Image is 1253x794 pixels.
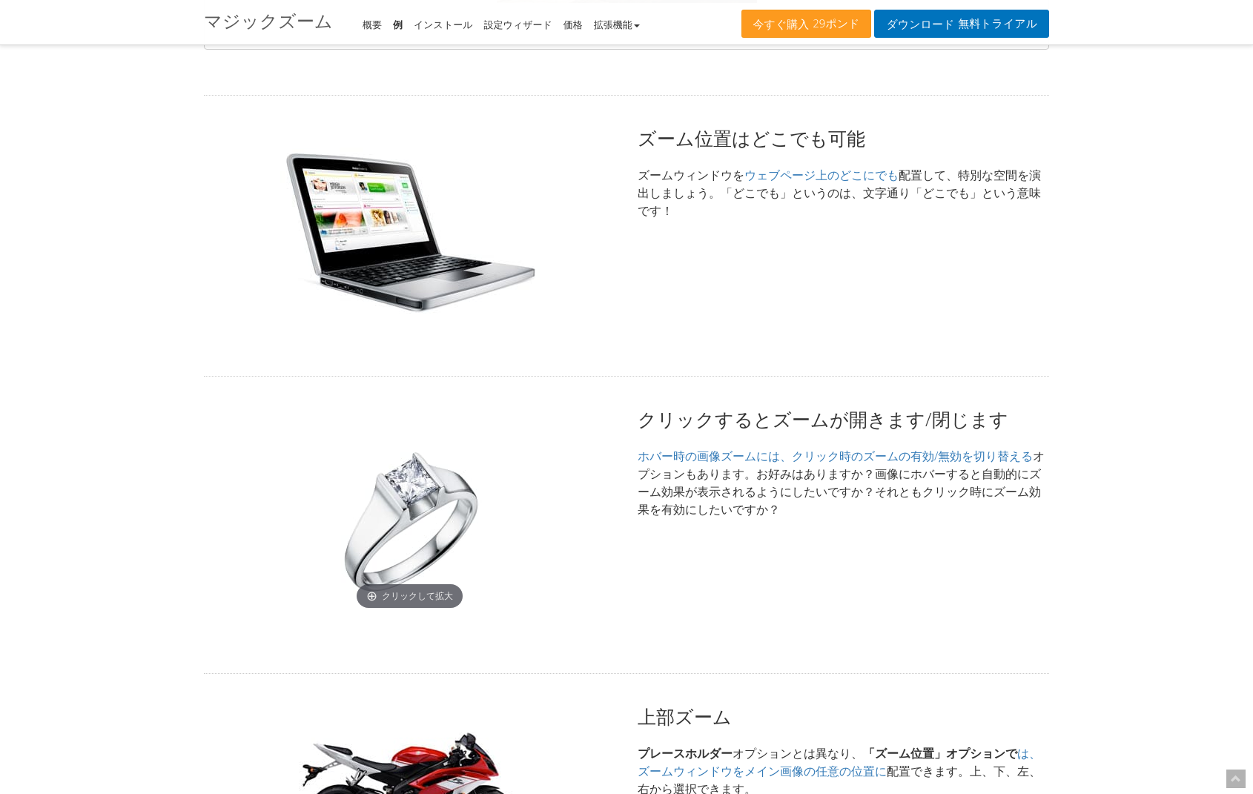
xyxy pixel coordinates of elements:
[638,745,1041,779] a: は、ズームウィンドウをメイン画像の任意の位置に
[638,466,1041,517] font: 。お好みはありますか？画像にホバーすると自動的にズーム効果が表示されるようにしたいですか？それともクリック時にズーム効果を有効にしたいですか？
[484,18,552,31] a: 設定ウィザード
[393,18,403,31] a: 例
[638,167,1041,219] font: 配置して、特別な空間を演出しましょう。「どこでも」というのは、文字通り「どこでも」という意味です！
[958,16,1037,31] font: 無料トライアル
[638,448,1033,464] a: ホバー時の画像ズームには、クリック時のズームの有効/無効を切り替える
[887,763,958,779] font: 配置できます
[638,448,1045,482] font: オプションもあります
[741,10,872,38] a: 今すぐ購入29ポンド
[753,17,810,32] font: 今すぐ購入
[886,17,954,32] font: ダウンロード
[813,16,859,31] font: 29ポンド
[733,745,851,761] font: オプションとは異なり
[863,745,1017,761] font: 「ズーム位置」オプションで
[638,167,744,183] font: ズームウィンドウを
[414,18,473,31] a: インストール
[638,704,732,729] font: 上部ズーム
[594,18,632,31] font: 拡張機能
[638,406,1008,431] font: クリックするとズームが開きます/閉じます
[874,10,1049,38] a: ダウンロード無料トライアル
[204,8,333,33] font: マジックズーム
[744,167,899,183] a: ウェブページ上のどこにでも
[280,148,540,317] img: ノキアの小冊子
[363,18,382,31] a: 概要
[594,18,640,31] a: 拡張機能
[317,429,503,614] a: クリックするとズーム例が開きます/閉じますクリックして拡大
[638,745,733,761] font: プレースホルダー
[317,429,503,614] img: クリックするとズーム例が開きます/閉じます
[563,18,583,31] a: 価格
[638,125,865,150] font: ズーム位置はどこでも可能
[851,745,863,761] font: 、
